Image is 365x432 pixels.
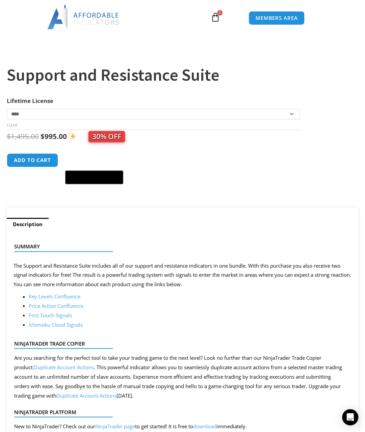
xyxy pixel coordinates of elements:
[7,153,58,167] button: Add to cart
[342,409,358,425] div: Open Intercom Messenger
[7,132,11,141] span: $
[7,97,53,105] label: Lifetime License
[29,312,72,318] a: First Touch Signals
[256,16,298,21] span: MEMBERS AREA
[14,243,345,249] h4: Summary
[7,218,49,231] a: Description
[29,321,83,328] a: Ichimoku Cloud Signals
[64,152,125,168] iframe: Secure express checkout frame
[69,133,76,140] img: ✨
[7,132,39,141] bdi: 1,495.00
[7,188,351,194] iframe: PayPal Message 1
[34,363,94,370] a: Duplicate Account Actions
[88,131,125,142] span: 30% OFF
[14,340,345,346] h4: NinjaTrader Trade Copier
[7,123,17,128] a: Clear options
[14,353,345,400] div: Are you searching for the perfect tool to take your trading game to the next level? Look no furth...
[14,261,351,290] p: The Support and Resistance Suite includes all of our support and resistance indicators in one bun...
[14,409,345,415] h4: NinjaTrader Platform
[41,132,45,141] span: $
[65,170,123,184] button: Buy with GPay
[201,7,230,27] a: 0
[217,10,223,16] span: 0
[95,423,135,429] a: NinjaTrader page
[29,302,83,309] a: Price Action Confluence
[14,422,247,431] p: New to NinjaTrader? Check out our to get started! It is free to immediately.
[47,5,120,29] img: LogoAI | Affordable Indicators – NinjaTrader
[193,423,216,429] a: download
[249,11,305,25] a: MEMBERS AREA
[29,293,80,300] a: Key Levels Confluence
[7,63,351,87] h1: Support and Resistance Suite
[41,132,67,141] bdi: 995.00
[56,392,116,399] a: Duplicate Account Actions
